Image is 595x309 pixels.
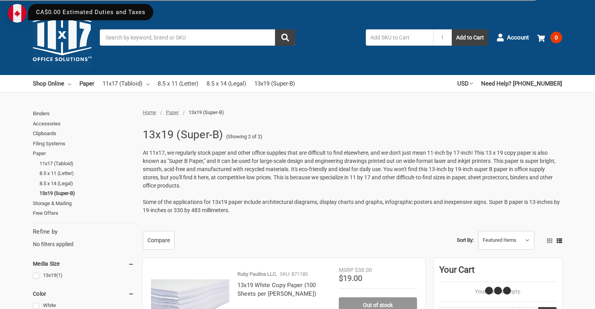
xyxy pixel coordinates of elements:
div: Your Cart [439,263,557,282]
span: 0 [550,32,562,43]
a: 13x19 (Super-B) [40,188,134,198]
div: CA$0.00 Estimated Duties and Taxes [28,4,153,20]
span: 13x19 (Super-B) [189,109,224,115]
a: 8.5 x 11 (Letter) [158,75,198,92]
div: No filters applied [33,227,134,248]
div: MSRP [339,266,354,274]
label: Sort By: [457,234,474,246]
a: 11x17 (Tabloid) [102,75,149,92]
a: 0 [537,27,562,48]
a: 8.5 x 14 (Legal) [40,179,134,189]
a: Account [496,27,529,48]
h5: Media Size [33,259,134,268]
input: Add SKU to Cart [366,29,433,46]
span: (Showing 2 of 2) [226,133,262,141]
p: SKU: 871180 [280,270,308,278]
img: duty and tax information for Canada [8,4,27,23]
h1: 13x19 (Super-B) [143,125,223,145]
a: Storage & Mailing [33,198,134,209]
span: (1) [56,272,63,278]
a: Clipboards [33,129,134,139]
a: USD [457,75,473,92]
iframe: Google Customer Reviews [530,288,595,309]
span: $38.00 [355,267,372,273]
a: 11x17 (Tabloid) [40,159,134,169]
h5: Refine by [33,227,134,236]
span: At 11x17, we regularly stock paper and other office supplies that are difficult to find elsewhere... [143,150,555,189]
a: Binders [33,109,134,119]
a: Accessories [33,119,134,129]
a: 8.5 x 14 (Legal) [207,75,246,92]
span: $19.00 [339,273,362,283]
h5: Color [33,289,134,298]
a: Paper [33,148,134,159]
a: Filing Systems [33,139,134,149]
a: 13x19 White Copy Paper (100 Sheets per [PERSON_NAME]) [237,282,316,298]
a: 8.5 x 11 (Letter) [40,168,134,179]
img: 11x17.com [33,8,92,67]
p: Ruby Paulina LLC. [237,270,277,278]
a: Home [143,109,156,115]
input: Search by keyword, brand or SKU [100,29,295,46]
a: Shop Online [33,75,71,92]
button: Add to Cart [452,29,488,46]
p: Your Cart Is Empty. [439,288,557,296]
a: Need Help? [PHONE_NUMBER] [481,75,562,92]
span: Account [507,33,529,42]
span: Some of the applications for 13x19 paper include architectural diagrams, display charts and graph... [143,199,560,213]
a: Compare [143,231,174,250]
a: Paper [79,75,94,92]
a: 13x19 [33,270,134,281]
a: 13x19 (Super-B) [254,75,295,92]
a: Paper [166,109,179,115]
a: Free Offers [33,208,134,218]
